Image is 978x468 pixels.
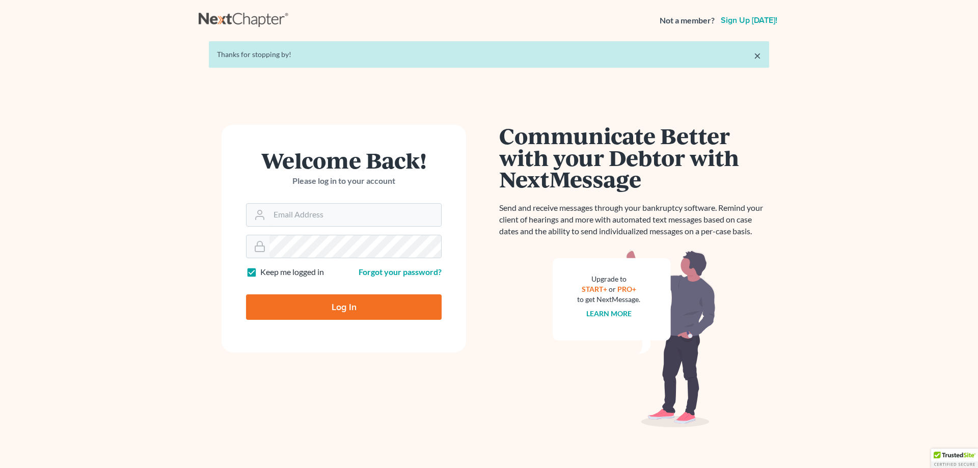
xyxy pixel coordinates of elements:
div: to get NextMessage. [577,294,640,305]
h1: Communicate Better with your Debtor with NextMessage [499,125,769,190]
a: Forgot your password? [359,267,442,277]
img: nextmessage_bg-59042aed3d76b12b5cd301f8e5b87938c9018125f34e5fa2b7a6b67550977c72.svg [553,250,716,428]
input: Log In [246,294,442,320]
input: Email Address [269,204,441,226]
a: × [754,49,761,62]
span: or [609,285,616,293]
a: Learn more [586,309,632,318]
a: Sign up [DATE]! [719,16,779,24]
p: Send and receive messages through your bankruptcy software. Remind your client of hearings and mo... [499,202,769,237]
div: TrustedSite Certified [931,449,978,468]
div: Upgrade to [577,274,640,284]
p: Please log in to your account [246,175,442,187]
strong: Not a member? [660,15,715,26]
a: START+ [582,285,607,293]
a: PRO+ [617,285,636,293]
div: Thanks for stopping by! [217,49,761,60]
label: Keep me logged in [260,266,324,278]
h1: Welcome Back! [246,149,442,171]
